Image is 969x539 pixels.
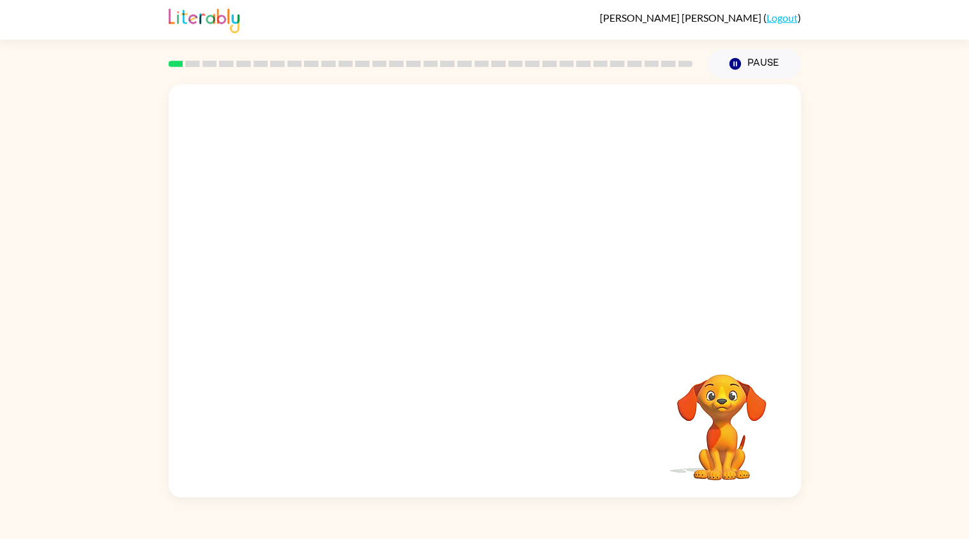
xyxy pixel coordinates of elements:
[169,5,240,33] img: Literably
[600,11,763,24] span: [PERSON_NAME] [PERSON_NAME]
[767,11,798,24] a: Logout
[708,49,801,79] button: Pause
[600,11,801,24] div: ( )
[658,354,786,482] video: Your browser must support playing .mp4 files to use Literably. Please try using another browser.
